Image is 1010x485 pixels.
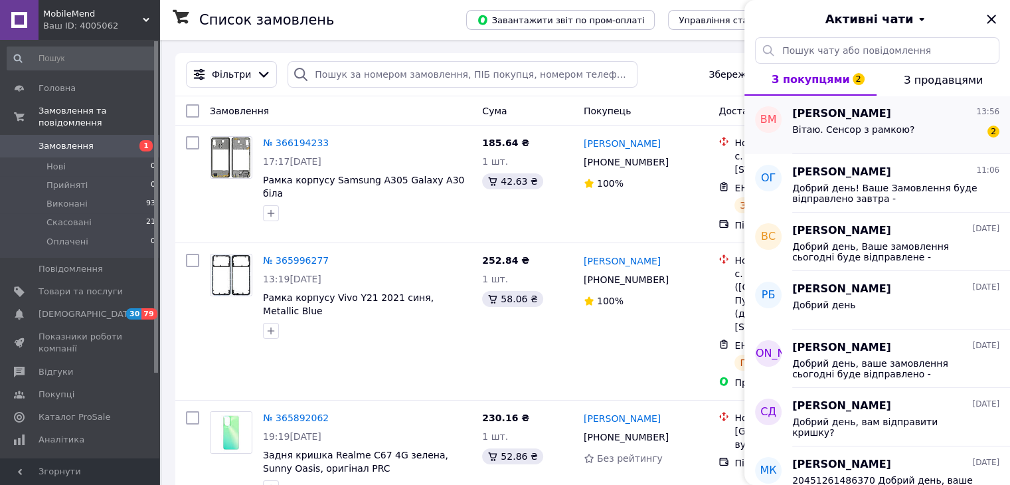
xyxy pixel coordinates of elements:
span: [PERSON_NAME] [792,165,891,180]
span: [DEMOGRAPHIC_DATA] [39,308,137,320]
span: сд [760,405,776,420]
button: Вс[PERSON_NAME][DATE]Добрий день, Ваше замовлення сьогодні буде відправлене - 20451265957283 [744,213,1010,271]
span: 21 [146,217,155,229]
span: Збережені фільтри: [709,68,805,81]
span: Аналітика [39,434,84,446]
span: [PERSON_NAME] [792,457,891,472]
span: Покупці [39,389,74,401]
button: ВМ[PERSON_NAME]13:56Вітаю. Сенсор з рамкою?2 [744,96,1010,154]
div: [GEOGRAPHIC_DATA], №1: вул. [STREET_ADDRESS] [734,425,870,451]
button: З покупцями2 [744,64,877,96]
div: Пром-оплата [734,376,870,389]
span: 13:19[DATE] [263,274,321,284]
div: Післяплата [734,456,870,470]
span: 2 [853,73,865,85]
button: сд[PERSON_NAME][DATE]Добрий день, вам відправити кришку? [744,388,1010,446]
a: [PERSON_NAME] [584,412,661,425]
span: Товари та послуги [39,286,123,298]
div: 58.06 ₴ [482,291,543,307]
span: 30 [126,308,141,320]
span: 1 шт. [482,431,508,442]
span: Без рейтингу [597,453,663,464]
span: Добрий день! Ваше Замовлення буде відправлено завтра - 20451268977404 - Ваша ттн [792,183,981,204]
div: Ваш ID: 4005062 [43,20,159,32]
span: Активні чати [825,11,913,28]
button: Завантажити звіт по пром-оплаті [466,10,655,30]
span: [PERSON_NAME] [724,346,813,361]
a: Фото товару [210,136,252,179]
div: Нова Пошта [734,136,870,149]
span: 100% [597,178,624,189]
span: [DATE] [972,223,999,235]
span: MobileMend [43,8,143,20]
span: Оплачені [46,236,88,248]
a: Рамка корпусу Vivo Y21 2021 синя, Metallic Blue [263,292,434,316]
span: 19:19[DATE] [263,431,321,442]
span: Фільтри [212,68,251,81]
input: Пошук чату або повідомлення [755,37,999,64]
span: Покупець [584,106,631,116]
span: Скасовані [46,217,92,229]
span: 230.16 ₴ [482,413,529,423]
span: 1 шт. [482,156,508,167]
span: [DATE] [972,399,999,410]
span: ЕН: 20 4512 6793 7082 [734,340,845,351]
span: [PERSON_NAME] [792,106,891,122]
span: Cума [482,106,507,116]
input: Пошук [7,47,157,70]
span: Відгуки [39,366,73,378]
span: З продавцями [904,74,983,86]
h1: Список замовлень [199,12,334,28]
img: Фото товару [210,412,252,453]
img: Фото товару [210,254,252,296]
span: Замовлення [210,106,269,116]
a: № 366194233 [263,138,329,148]
span: Показники роботи компанії [39,331,123,355]
span: Добрий день, вам відправити кришку? [792,417,981,438]
a: № 365996277 [263,255,329,266]
span: З покупцями [772,73,850,86]
span: 0 [151,236,155,248]
span: 0 [151,179,155,191]
span: ЕН: 20 4512 6897 7404 [734,183,845,193]
span: Замовлення [39,140,94,152]
span: Управління сайтом [39,456,123,480]
span: 13:56 [976,106,999,118]
a: [PERSON_NAME] [584,137,661,150]
span: 11:06 [976,165,999,176]
span: Добрий день, Ваше замовлення сьогодні буде відправлене - 20451265957283 [792,241,981,262]
span: Каталог ProSale [39,411,110,423]
span: Добрий день, ваше замовлення сьогодні буде відправлено - 20451264281496 [792,358,981,379]
button: Закрити [983,11,999,27]
a: Задня кришка Realme C67 4G зелена, Sunny Oasis, оригінал PRC [263,450,448,474]
span: 2 [987,126,999,138]
span: [DATE] [972,282,999,293]
span: Управління статусами [679,15,780,25]
span: [PERSON_NAME] [792,223,891,239]
span: РБ [762,288,776,303]
button: ОГ[PERSON_NAME]11:06Добрий день! Ваше Замовлення буде відправлено завтра - 20451268977404 - Ваша ттн [744,154,1010,213]
button: [PERSON_NAME][PERSON_NAME][DATE]Добрий день, ваше замовлення сьогодні буде відправлено - 20451264... [744,330,1010,388]
span: 1 шт. [482,274,508,284]
span: Доставка та оплата [718,106,816,116]
input: Пошук за номером замовлення, ПІБ покупця, номером телефону, Email, номером накладної [288,61,637,88]
a: Рамка корпусу Samsung A305 Galaxy A30 біла [263,175,464,199]
div: [PHONE_NUMBER] [581,428,671,446]
span: [PERSON_NAME] [792,282,891,297]
button: Активні чати [782,11,973,28]
div: [PHONE_NUMBER] [581,270,671,289]
span: Нові [46,161,66,173]
img: Фото товару [210,137,252,178]
button: З продавцями [877,64,1010,96]
div: [PHONE_NUMBER] [581,153,671,171]
div: Післяплата [734,219,870,232]
span: [PERSON_NAME] [792,340,891,355]
a: Фото товару [210,254,252,296]
span: Добрий день [792,300,855,310]
div: Нова Пошта [734,254,870,267]
div: с. [STREET_ADDRESS]: вул. [STREET_ADDRESS] [734,149,870,176]
span: Виконані [46,198,88,210]
span: ВМ [760,112,777,128]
